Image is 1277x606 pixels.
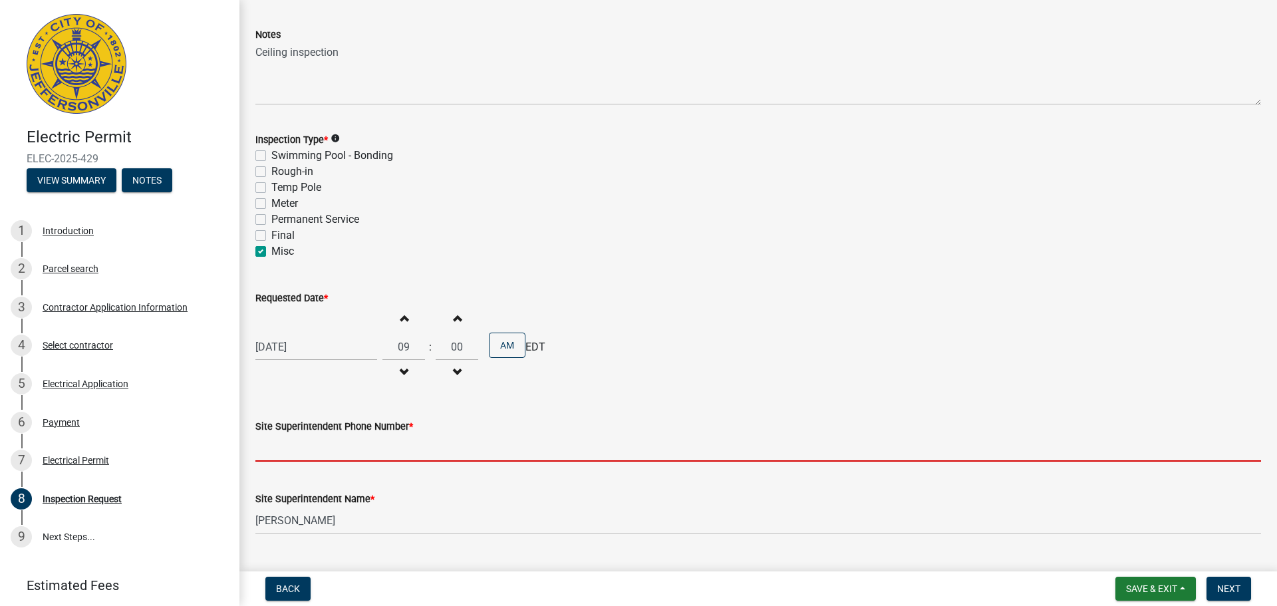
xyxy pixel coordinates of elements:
label: Misc [271,243,294,259]
label: Site Superintendent Phone Number [255,422,413,432]
div: 6 [11,412,32,433]
label: Inspection Type [255,136,328,145]
div: 4 [11,335,32,356]
span: Next [1217,583,1240,594]
span: ELEC-2025-429 [27,152,213,165]
label: Rough-in [271,164,313,180]
div: Select contractor [43,341,113,350]
label: Final [271,227,295,243]
wm-modal-confirm: Notes [122,176,172,186]
input: Minutes [436,333,478,361]
button: Notes [122,168,172,192]
div: Inspection Request [43,494,122,504]
span: EDT [525,339,545,355]
label: Meter [271,196,298,212]
span: Save & Exit [1126,583,1177,594]
a: Estimated Fees [11,572,218,599]
div: Electrical Permit [43,456,109,465]
div: Electrical Application [43,379,128,388]
label: Permanent Service [271,212,359,227]
button: View Summary [27,168,116,192]
wm-modal-confirm: Summary [27,176,116,186]
span: Back [276,583,300,594]
button: Save & Exit [1115,577,1196,601]
div: 2 [11,258,32,279]
label: Notes [255,31,281,40]
div: 1 [11,220,32,241]
div: 9 [11,526,32,547]
div: Payment [43,418,80,427]
button: Next [1206,577,1251,601]
img: City of Jeffersonville, Indiana [27,14,126,114]
button: AM [489,333,525,358]
div: 5 [11,373,32,394]
h4: Electric Permit [27,128,229,147]
label: Site Superintendent Name [255,495,374,504]
label: Requested Date [255,294,328,303]
div: Parcel search [43,264,98,273]
input: Hours [382,333,425,361]
button: Back [265,577,311,601]
div: 8 [11,488,32,510]
div: : [425,339,436,355]
input: mm/dd/yyyy [255,333,377,361]
label: Swimming Pool - Bonding [271,148,393,164]
div: 7 [11,450,32,471]
div: Introduction [43,226,94,235]
div: Contractor Application Information [43,303,188,312]
label: Temp Pole [271,180,321,196]
div: 3 [11,297,32,318]
i: info [331,134,340,143]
